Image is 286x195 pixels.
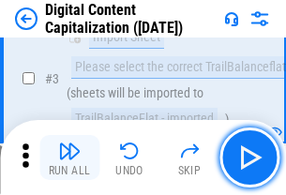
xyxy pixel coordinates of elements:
[49,165,91,176] div: Run All
[224,11,239,26] img: Support
[45,71,59,86] span: # 3
[58,140,81,162] img: Run All
[99,135,159,180] button: Undo
[178,140,201,162] img: Skip
[45,1,217,37] div: Digital Content Capitalization ([DATE])
[115,165,143,176] div: Undo
[234,142,264,172] img: Main button
[39,135,99,180] button: Run All
[89,26,164,49] div: Import Sheet
[15,7,38,30] img: Back
[118,140,141,162] img: Undo
[248,7,271,30] img: Settings menu
[178,165,202,176] div: Skip
[159,135,219,180] button: Skip
[71,108,218,130] div: TrailBalanceFlat - imported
